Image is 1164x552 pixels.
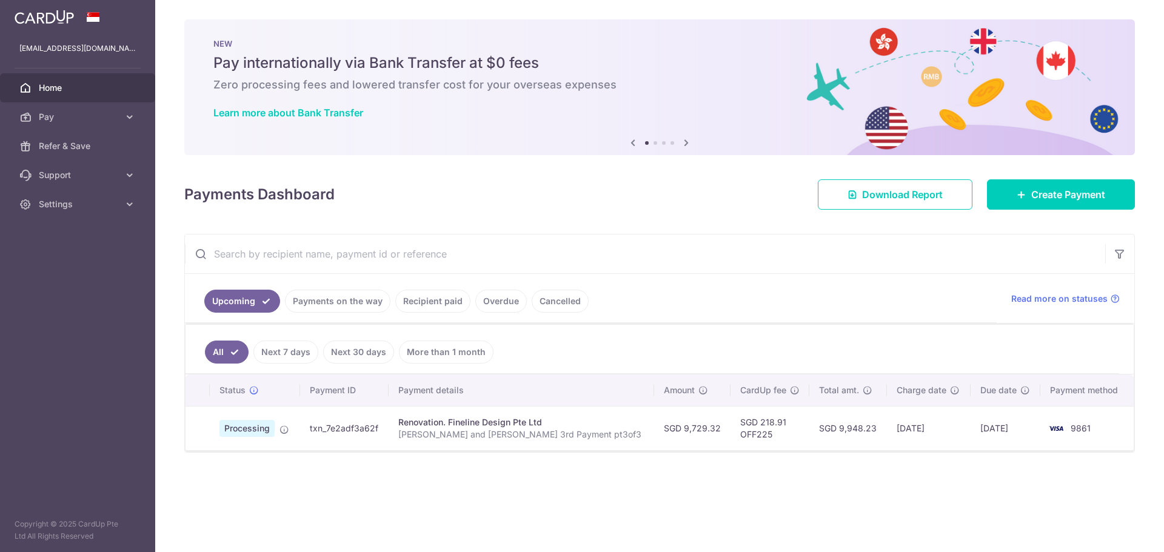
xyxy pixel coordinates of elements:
[980,384,1017,396] span: Due date
[1011,293,1120,305] a: Read more on statuses
[398,416,644,428] div: Renovation. Fineline Design Pte Ltd
[285,290,390,313] a: Payments on the way
[971,406,1040,450] td: [DATE]
[1044,421,1068,436] img: Bank Card
[39,82,119,94] span: Home
[862,187,943,202] span: Download Report
[184,19,1135,155] img: Bank transfer banner
[1040,374,1134,406] th: Payment method
[664,384,695,396] span: Amount
[399,341,493,364] a: More than 1 month
[205,341,249,364] a: All
[39,111,119,123] span: Pay
[213,78,1106,92] h6: Zero processing fees and lowered transfer cost for your overseas expenses
[731,406,809,450] td: SGD 218.91 OFF225
[184,184,335,205] h4: Payments Dashboard
[213,53,1106,73] h5: Pay internationally via Bank Transfer at $0 fees
[300,374,389,406] th: Payment ID
[532,290,589,313] a: Cancelled
[1011,293,1108,305] span: Read more on statuses
[475,290,527,313] a: Overdue
[395,290,470,313] a: Recipient paid
[1031,187,1105,202] span: Create Payment
[818,179,972,210] a: Download Report
[253,341,318,364] a: Next 7 days
[219,420,275,437] span: Processing
[39,140,119,152] span: Refer & Save
[219,384,246,396] span: Status
[39,198,119,210] span: Settings
[1071,423,1091,433] span: 9861
[819,384,859,396] span: Total amt.
[185,234,1105,273] input: Search by recipient name, payment id or reference
[19,42,136,55] p: [EMAIL_ADDRESS][DOMAIN_NAME]
[897,384,946,396] span: Charge date
[213,107,363,119] a: Learn more about Bank Transfer
[654,406,731,450] td: SGD 9,729.32
[1086,516,1152,546] iframe: Opens a widget where you can find more information
[213,39,1106,48] p: NEW
[398,428,644,441] p: [PERSON_NAME] and [PERSON_NAME] 3rd Payment pt3of3
[809,406,887,450] td: SGD 9,948.23
[323,341,394,364] a: Next 30 days
[987,179,1135,210] a: Create Payment
[887,406,971,450] td: [DATE]
[15,10,74,24] img: CardUp
[389,374,654,406] th: Payment details
[39,169,119,181] span: Support
[300,406,389,450] td: txn_7e2adf3a62f
[740,384,786,396] span: CardUp fee
[204,290,280,313] a: Upcoming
